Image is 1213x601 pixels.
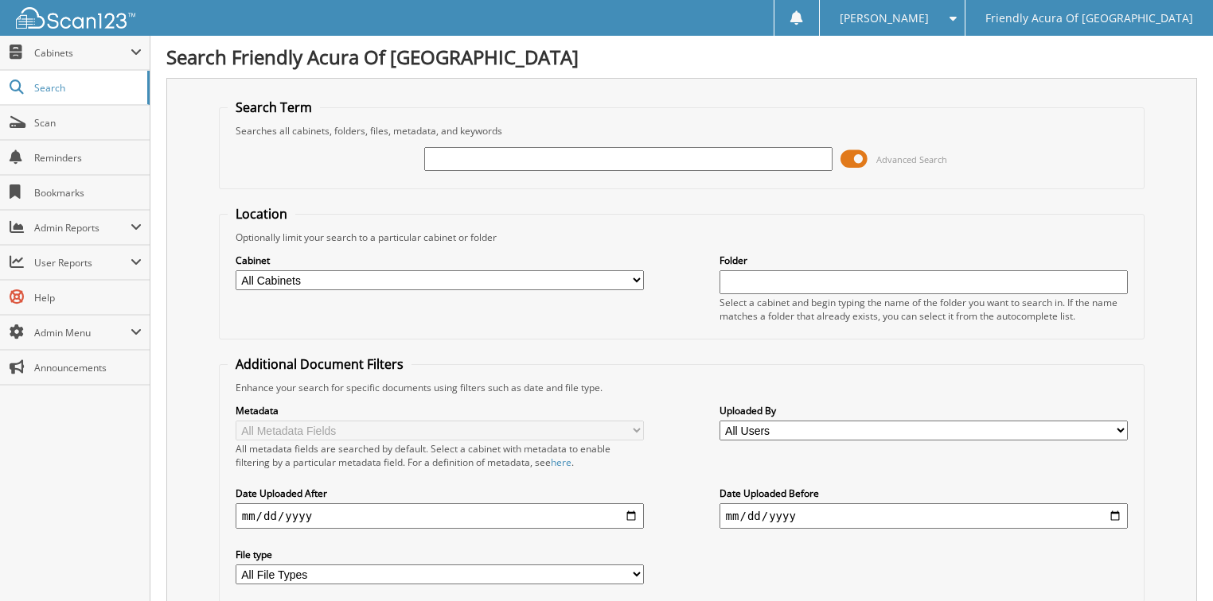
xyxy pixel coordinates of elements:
input: start [236,503,645,529]
span: [PERSON_NAME] [840,14,929,23]
span: Cabinets [34,46,131,60]
label: Cabinet [236,254,645,267]
label: Folder [720,254,1129,267]
div: Searches all cabinets, folders, files, metadata, and keywords [228,124,1137,138]
div: Select a cabinet and begin typing the name of the folder you want to search in. If the name match... [720,296,1129,323]
div: All metadata fields are searched by default. Select a cabinet with metadata to enable filtering b... [236,442,645,469]
span: Friendly Acura Of [GEOGRAPHIC_DATA] [985,14,1193,23]
label: Date Uploaded Before [720,487,1129,500]
span: Bookmarks [34,186,142,200]
label: Uploaded By [720,404,1129,417]
span: Admin Reports [34,221,131,235]
span: Help [34,291,142,304]
a: here [551,456,571,469]
legend: Location [228,205,295,223]
label: Date Uploaded After [236,487,645,500]
span: Search [34,81,139,95]
img: scan123-logo-white.svg [16,7,135,29]
span: User Reports [34,256,131,269]
span: Advanced Search [876,153,947,165]
h1: Search Friendly Acura Of [GEOGRAPHIC_DATA] [166,44,1197,70]
legend: Additional Document Filters [228,355,411,373]
span: Scan [34,116,142,130]
span: Reminders [34,151,142,165]
iframe: Chat Widget [1133,525,1213,601]
span: Admin Menu [34,326,131,339]
label: Metadata [236,404,645,417]
div: Optionally limit your search to a particular cabinet or folder [228,231,1137,244]
span: Announcements [34,361,142,374]
label: File type [236,548,645,561]
legend: Search Term [228,99,320,116]
input: end [720,503,1129,529]
div: Enhance your search for specific documents using filters such as date and file type. [228,381,1137,394]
